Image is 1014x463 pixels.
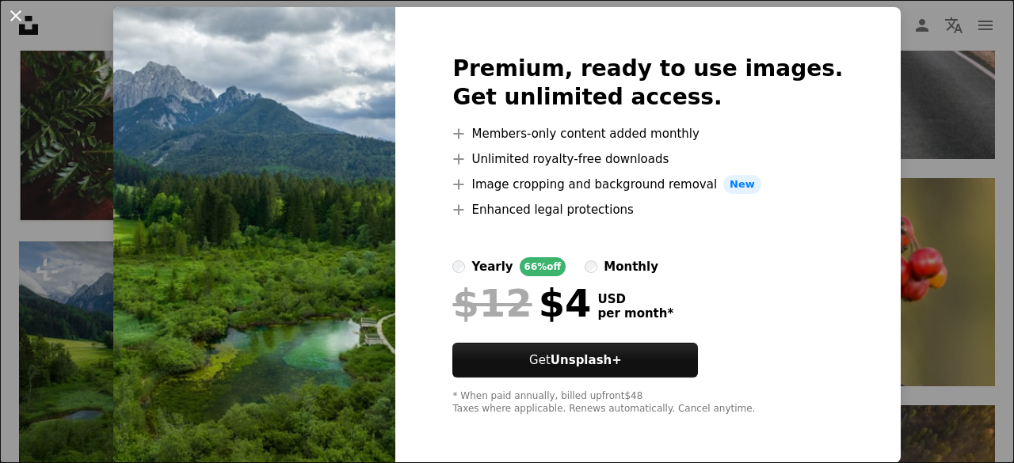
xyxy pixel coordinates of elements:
img: premium_photo-1666863909125-3a01f038e71f [113,7,395,463]
div: monthly [604,257,658,276]
input: monthly [585,260,597,273]
div: $4 [452,283,591,324]
div: 66% off [520,257,566,276]
input: yearly66%off [452,260,465,273]
li: Members-only content added monthly [452,124,843,143]
span: $12 [452,283,532,324]
li: Unlimited royalty-free downloads [452,150,843,169]
li: Image cropping and background removal [452,175,843,194]
div: * When paid annually, billed upfront $48 Taxes where applicable. Renews automatically. Cancel any... [452,390,843,416]
span: New [723,175,761,194]
div: yearly [471,257,513,276]
li: Enhanced legal protections [452,200,843,219]
span: per month * [597,306,673,321]
h2: Premium, ready to use images. Get unlimited access. [452,55,843,112]
strong: Unsplash+ [551,353,622,367]
button: GetUnsplash+ [452,343,698,378]
span: USD [597,292,673,306]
